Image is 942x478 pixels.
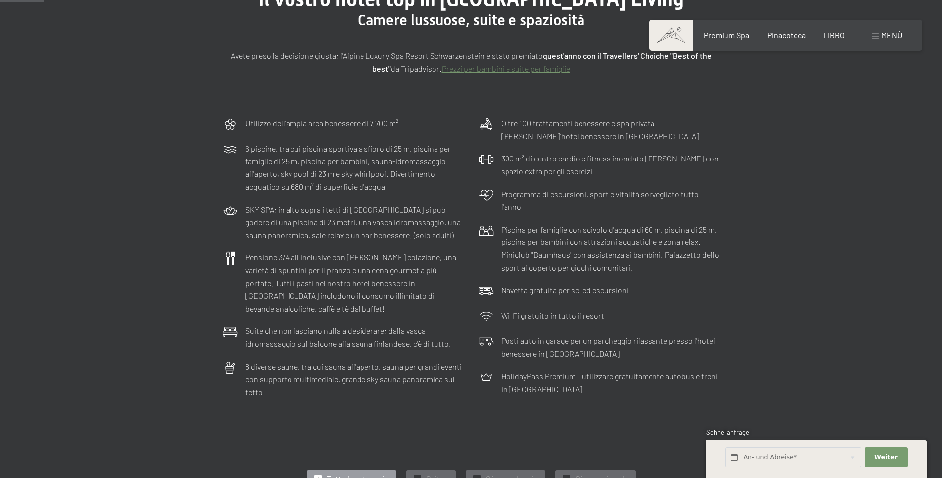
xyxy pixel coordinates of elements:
[881,30,902,40] span: Menù
[372,51,712,73] strong: quest'anno con il Travellers' Choiche "Best of the best"
[223,49,720,75] p: Avete preso la decisione giusta: l'Alpine Luxury Spa Resort Schwarzenstein è stato premiato da Tr...
[245,324,464,350] p: Suite che non lasciano nulla a desiderare: dalla vasca idromassaggio sul balcone alla sauna finla...
[865,447,907,468] button: Weiter
[501,188,720,213] p: Programma di escursioni, sport e vitalità sorvegliato tutto l'anno
[442,64,570,73] a: Prezzi per bambini e suite per famiglie
[767,30,806,40] a: Pinacoteca
[501,284,629,297] p: Navetta gratuita per sci ed escursioni
[874,453,898,462] span: Weiter
[501,117,720,142] p: Oltre 100 trattamenti benessere e spa privata [PERSON_NAME]'hotel benessere in [GEOGRAPHIC_DATA]
[245,203,464,241] p: SKY SPA: in alto sopra i tetti di [GEOGRAPHIC_DATA] si può godere di una piscina di 23 metri, una...
[704,30,749,40] a: Premium Spa
[823,30,845,40] a: LIBRO
[358,11,584,29] span: Camere lussuose, suite e spaziosità
[501,223,720,274] p: Piscina per famiglie con scivolo d'acqua di 60 m, piscina di 25 m, piscina per bambini con attraz...
[245,251,464,315] p: Pensione 3/4 all inclusive con [PERSON_NAME] colazione, una varietà di spuntini per il pranzo e u...
[245,142,464,193] p: 6 piscine, tra cui piscina sportiva a sfioro di 25 m, piscina per famiglie di 25 m, piscina per b...
[245,360,464,398] p: 8 diverse saune, tra cui sauna all'aperto, sauna per grandi eventi con supporto multimediale, gra...
[501,309,604,322] p: Wi-Fi gratuito in tutto il resort
[501,370,720,395] p: HolidayPass Premium – utilizzare gratuitamente autobus e treni in [GEOGRAPHIC_DATA]
[501,152,720,177] p: 300 m² di centro cardio e fitness inondato [PERSON_NAME] con spazio extra per gli esercizi
[501,334,720,360] p: Posti auto in garage per un parcheggio rilassante presso l'hotel benessere in [GEOGRAPHIC_DATA]
[245,117,398,130] p: Utilizzo dell'ampia area benessere di 7.700 m²
[706,428,749,436] span: Schnellanfrage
